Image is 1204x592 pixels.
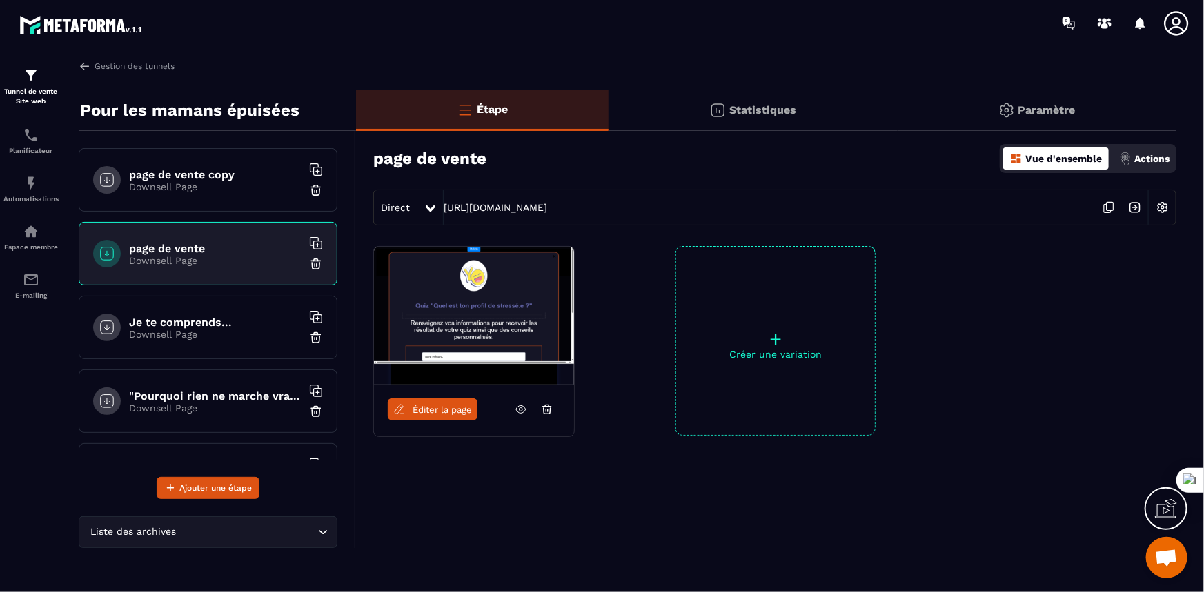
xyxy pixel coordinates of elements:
p: Paramètre [1018,103,1076,116]
p: Automatisations [3,195,59,203]
a: Gestion des tunnels [79,60,175,72]
img: trash [309,183,323,197]
p: E-mailing [3,292,59,299]
p: Espace membre [3,243,59,251]
p: Downsell Page [129,402,302,414]
p: Downsell Page [129,329,302,340]
img: setting-gr.5f69749f.svg [998,102,1015,119]
span: Éditer la page [413,405,472,415]
span: Direct [381,202,410,213]
button: Ajouter une étape [157,477,259,499]
a: formationformationTunnel de vente Site web [3,57,59,116]
img: setting-w.858f3a88.svg [1149,194,1176,221]
img: bars-o.4a397970.svg [457,101,473,118]
img: actions.d6e523a2.png [1119,152,1132,165]
p: + [676,329,875,349]
a: schedulerschedulerPlanificateur [3,116,59,165]
p: Étape [477,103,508,116]
a: automationsautomationsEspace membre [3,213,59,261]
p: Downsell Page [129,255,302,266]
h3: page de vente [373,149,486,168]
h6: "Pourquoi rien ne marche vraiment" [129,389,302,402]
p: Statistiques [729,103,796,116]
div: Search for option [79,516,337,548]
a: automationsautomationsAutomatisations [3,165,59,213]
img: trash [309,257,323,271]
img: scheduler [23,127,39,143]
a: Éditer la page [388,398,477,420]
img: trash [309,331,323,345]
h6: Je te comprends... [129,316,302,329]
a: [URL][DOMAIN_NAME] [444,202,547,213]
img: arrow [79,60,91,72]
span: Ajouter une étape [179,481,252,495]
p: Créer une variation [676,349,875,360]
img: automations [23,223,39,240]
img: arrow-next.bcc2205e.svg [1122,194,1148,221]
p: Vue d'ensemble [1025,153,1102,164]
img: logo [19,12,144,37]
a: emailemailE-mailing [3,261,59,309]
h6: page de vente [129,242,302,255]
a: Ouvrir le chat [1146,537,1187,578]
p: Downsell Page [129,181,302,192]
h6: page de vente copy [129,168,302,181]
img: image [374,247,574,385]
img: email [23,272,39,288]
img: stats.20deebd0.svg [709,102,726,119]
p: Pour les mamans épuisées [80,96,299,124]
img: trash [309,405,323,418]
span: Liste des archives [88,524,179,540]
p: Tunnel de vente Site web [3,87,59,106]
p: Planificateur [3,147,59,154]
img: formation [23,67,39,83]
img: dashboard-orange.40269519.svg [1010,152,1023,165]
img: automations [23,175,39,192]
p: Actions [1134,153,1170,164]
input: Search for option [179,524,315,540]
